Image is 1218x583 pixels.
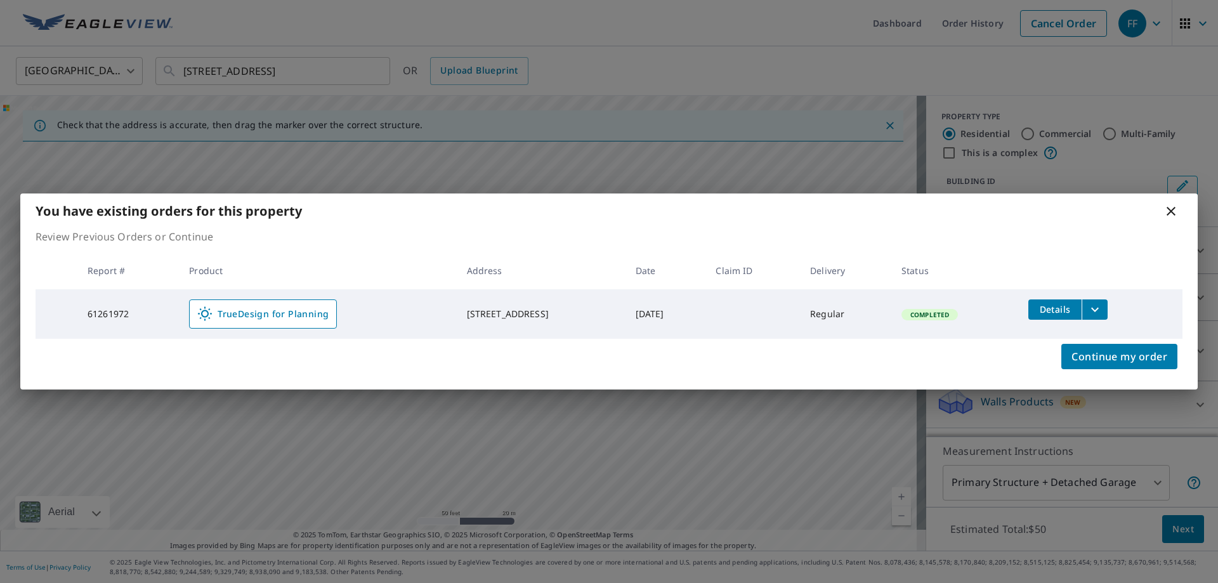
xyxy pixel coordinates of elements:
td: 61261972 [77,289,179,339]
td: Regular [800,289,891,339]
th: Product [179,252,456,289]
span: TrueDesign for Planning [197,306,329,322]
span: Completed [903,310,957,319]
th: Claim ID [705,252,800,289]
span: Continue my order [1071,348,1167,365]
td: [DATE] [625,289,706,339]
th: Date [625,252,706,289]
p: Review Previous Orders or Continue [36,229,1182,244]
button: detailsBtn-61261972 [1028,299,1082,320]
button: filesDropdownBtn-61261972 [1082,299,1108,320]
th: Status [891,252,1018,289]
span: Details [1036,303,1074,315]
div: [STREET_ADDRESS] [467,308,615,320]
th: Report # [77,252,179,289]
th: Delivery [800,252,891,289]
button: Continue my order [1061,344,1177,369]
th: Address [457,252,625,289]
a: TrueDesign for Planning [189,299,337,329]
b: You have existing orders for this property [36,202,302,219]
